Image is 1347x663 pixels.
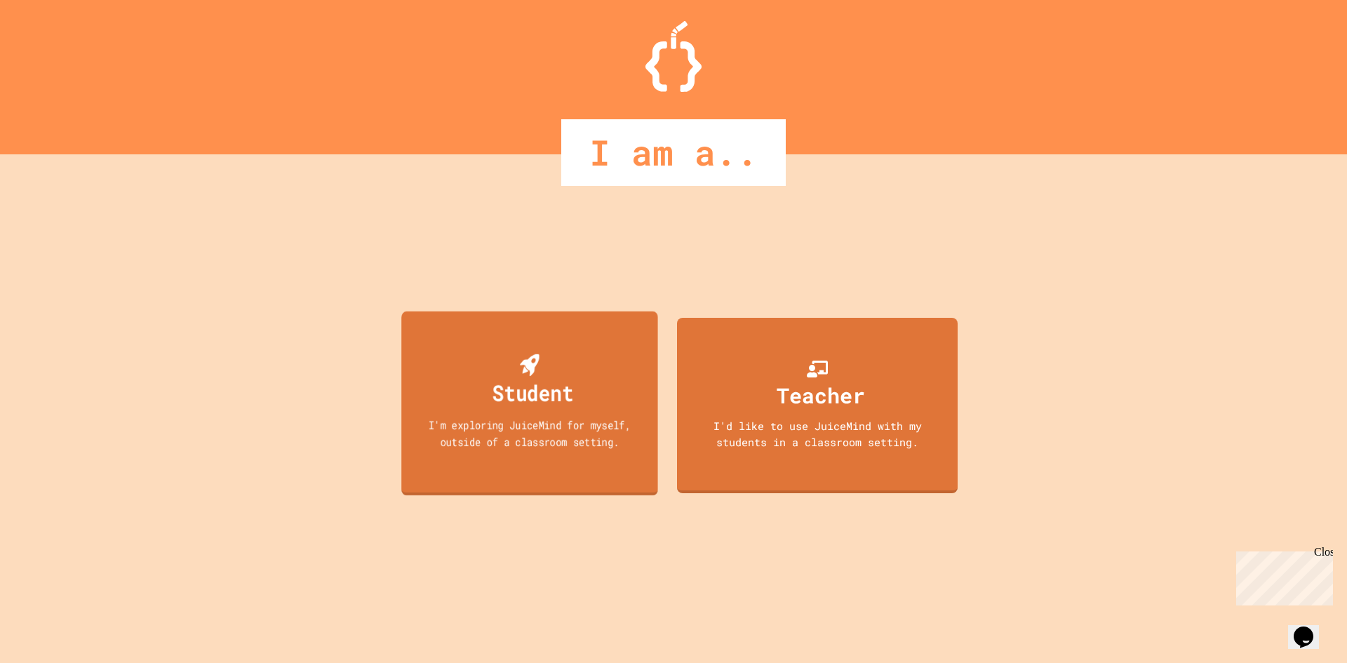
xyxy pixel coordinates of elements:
iframe: chat widget [1288,607,1333,649]
div: Student [492,376,573,409]
div: I'm exploring JuiceMind for myself, outside of a classroom setting. [414,416,645,449]
div: Chat with us now!Close [6,6,97,89]
div: I am a.. [561,119,786,186]
div: Teacher [777,380,865,411]
img: Logo.svg [645,21,702,92]
div: I'd like to use JuiceMind with my students in a classroom setting. [691,418,944,450]
iframe: chat widget [1231,546,1333,605]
